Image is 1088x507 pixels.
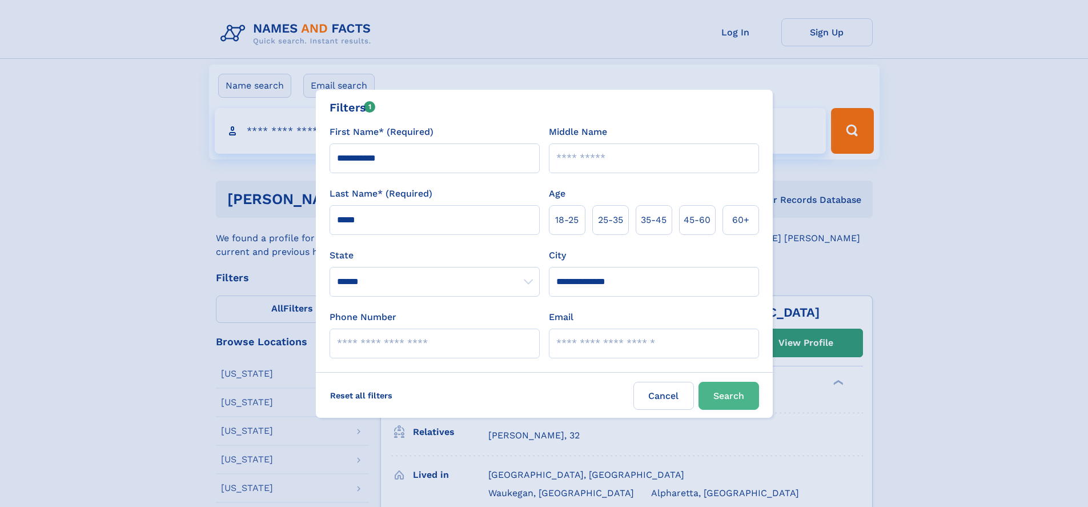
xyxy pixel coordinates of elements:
[330,187,432,201] label: Last Name* (Required)
[633,382,694,410] label: Cancel
[323,382,400,409] label: Reset all filters
[549,125,607,139] label: Middle Name
[641,213,667,227] span: 35‑45
[732,213,749,227] span: 60+
[330,249,540,262] label: State
[549,249,566,262] label: City
[330,99,376,116] div: Filters
[330,310,396,324] label: Phone Number
[549,187,565,201] label: Age
[330,125,433,139] label: First Name* (Required)
[684,213,710,227] span: 45‑60
[555,213,579,227] span: 18‑25
[598,213,623,227] span: 25‑35
[549,310,573,324] label: Email
[698,382,759,410] button: Search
